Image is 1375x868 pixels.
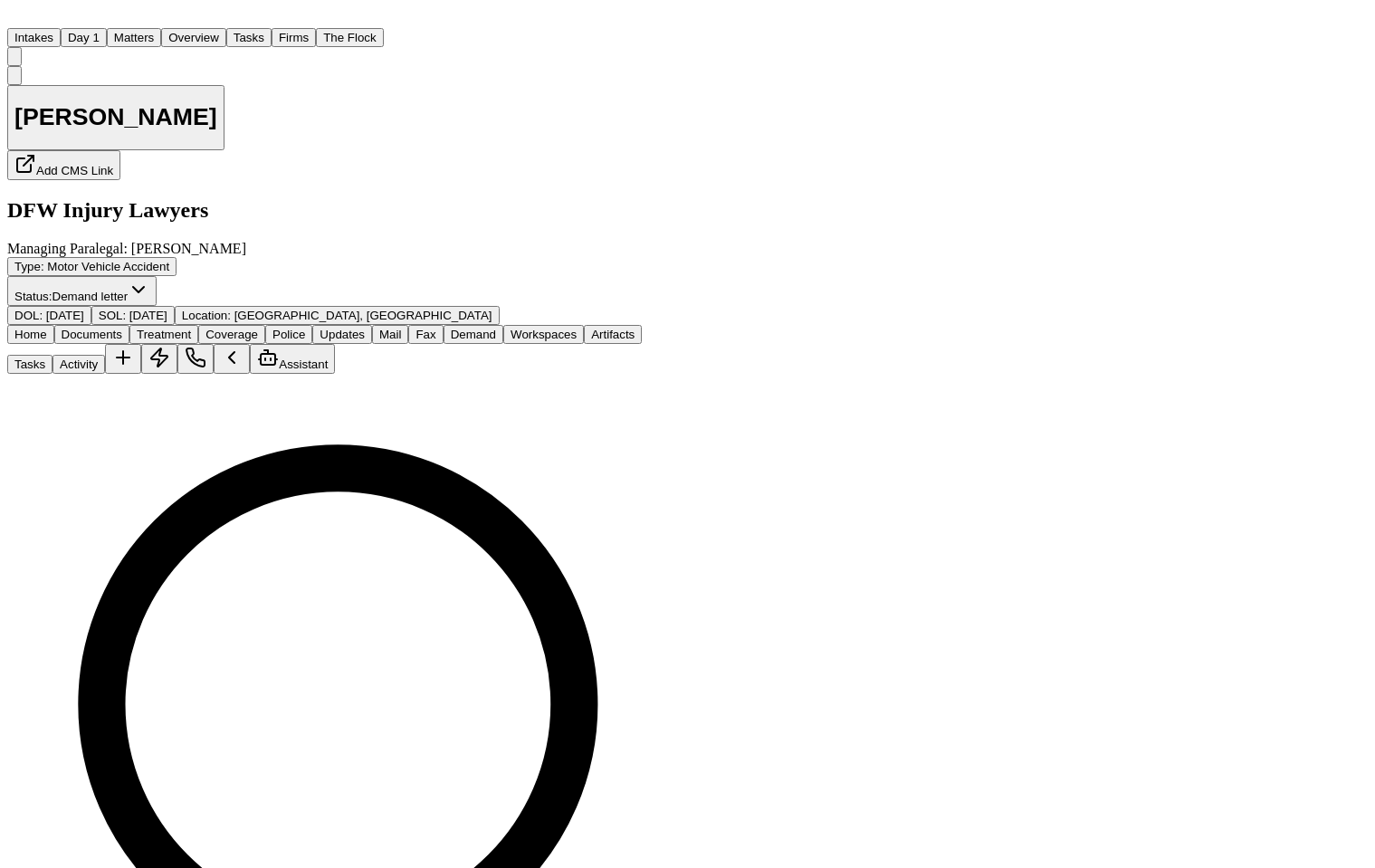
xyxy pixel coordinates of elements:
button: Copy Matter ID [7,66,22,85]
span: Demand [451,328,496,341]
span: DOL : [14,309,43,322]
span: Home [14,328,47,341]
span: Mail [379,328,401,341]
span: Documents [62,328,122,341]
span: Coverage [205,328,258,341]
span: Fax [415,328,435,341]
span: Workspaces [511,328,577,341]
button: The Flock [316,28,384,47]
button: Make a Call [177,344,214,374]
button: Overview [161,28,226,47]
a: Home [7,12,29,27]
span: Managing Paralegal: [7,241,128,256]
button: Day 1 [61,28,107,47]
span: Motor Vehicle Accident [47,260,169,273]
a: Day 1 [61,29,107,44]
a: The Flock [316,29,384,44]
h2: DFW Injury Lawyers [7,198,763,223]
button: Tasks [7,355,53,374]
span: Artifacts [591,328,635,341]
a: Firms [272,29,316,44]
button: Edit Type: Motor Vehicle Accident [7,257,177,276]
button: Tasks [226,28,272,47]
button: Firms [272,28,316,47]
button: Intakes [7,28,61,47]
h1: [PERSON_NAME] [14,103,217,131]
button: Edit SOL: 2026-11-15 [91,306,175,325]
button: Edit Location: Desoto, TX [175,306,500,325]
a: Tasks [226,29,272,44]
a: Matters [107,29,161,44]
button: Change status from Demand letter [7,276,157,306]
button: Create Immediate Task [141,344,177,374]
a: Overview [161,29,226,44]
span: Treatment [137,328,191,341]
span: Assistant [279,358,328,371]
span: Status: [14,290,53,303]
img: Finch Logo [7,7,29,24]
span: [PERSON_NAME] [131,241,246,256]
span: [DATE] [46,309,84,322]
span: Police [272,328,305,341]
button: Matters [107,28,161,47]
span: Updates [320,328,365,341]
span: Demand letter [53,290,129,303]
a: Intakes [7,29,61,44]
button: Edit DOL: 2024-11-15 [7,306,91,325]
span: Type : [14,260,44,273]
button: Assistant [250,344,335,374]
button: Edit matter name [7,85,224,151]
span: [DATE] [129,309,167,322]
span: SOL : [99,309,126,322]
span: Add CMS Link [36,164,113,177]
span: [GEOGRAPHIC_DATA], [GEOGRAPHIC_DATA] [234,309,492,322]
button: Add CMS Link [7,150,120,180]
span: Location : [182,309,231,322]
button: Activity [53,355,105,374]
button: Add Task [105,344,141,374]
